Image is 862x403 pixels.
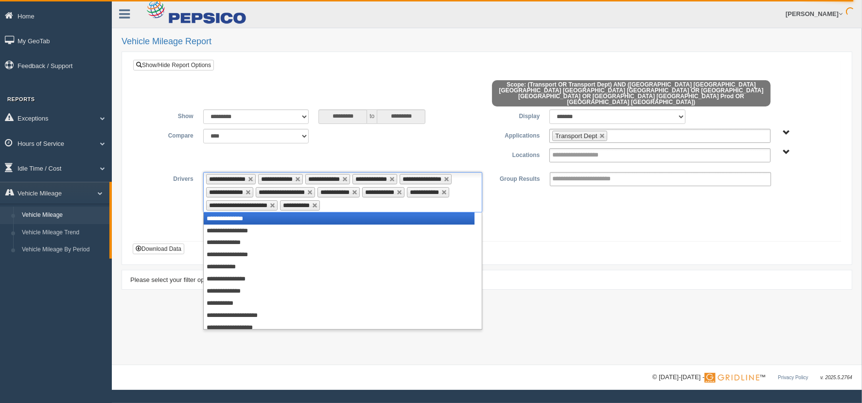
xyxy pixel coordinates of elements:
[18,207,109,224] a: Vehicle Mileage
[367,109,377,124] span: to
[133,244,184,254] button: Download Data
[133,60,214,70] a: Show/Hide Report Options
[778,375,808,380] a: Privacy Policy
[18,241,109,259] a: Vehicle Mileage By Period
[487,148,545,160] label: Locations
[18,224,109,242] a: Vehicle Mileage Trend
[704,373,759,383] img: Gridline
[555,132,597,140] span: Transport Dept
[122,37,852,47] h2: Vehicle Mileage Report
[487,109,545,121] label: Display
[130,276,360,283] span: Please select your filter options above and click "Apply Filters" to view your report.
[492,80,771,106] span: Scope: (Transport OR Transport Dept) AND ([GEOGRAPHIC_DATA] [GEOGRAPHIC_DATA] [GEOGRAPHIC_DATA] [...
[141,129,198,140] label: Compare
[141,109,198,121] label: Show
[487,172,545,184] label: Group Results
[141,172,198,184] label: Drivers
[821,375,852,380] span: v. 2025.5.2764
[652,372,852,383] div: © [DATE]-[DATE] - ™
[487,129,545,140] label: Applications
